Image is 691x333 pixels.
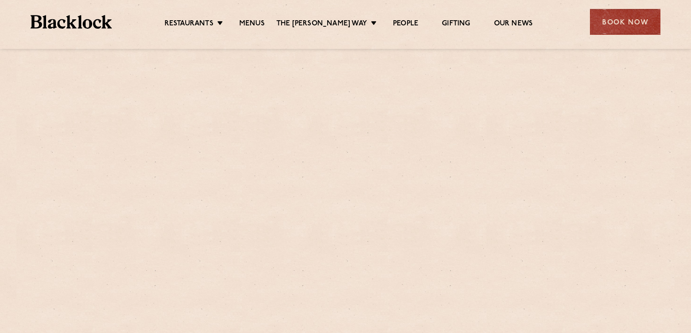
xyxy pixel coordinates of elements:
a: Menus [239,19,265,30]
a: People [393,19,418,30]
a: Restaurants [165,19,213,30]
div: Book Now [590,9,660,35]
img: BL_Textured_Logo-footer-cropped.svg [31,15,112,29]
a: Our News [494,19,533,30]
a: The [PERSON_NAME] Way [276,19,367,30]
a: Gifting [442,19,470,30]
